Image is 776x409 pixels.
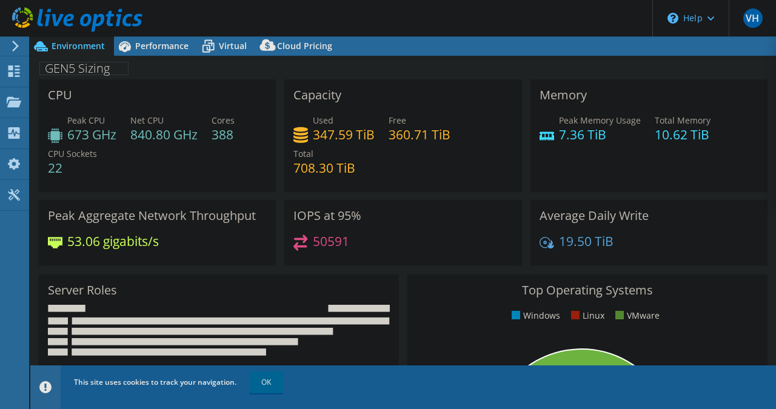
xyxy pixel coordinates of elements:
span: Cores [212,115,235,126]
li: Linux [568,309,604,322]
h4: 22 [48,161,97,175]
h3: Memory [540,88,587,102]
span: Performance [135,40,189,52]
li: VMware [612,309,660,322]
span: Used [313,115,333,126]
h4: 673 GHz [67,128,116,141]
h4: 53.06 gigabits/s [67,234,159,248]
span: Total [293,148,313,159]
h4: 50591 [313,234,349,248]
span: Total Memory [655,115,711,126]
span: Peak CPU [67,115,105,126]
h4: 10.62 TiB [655,128,711,141]
span: CPU Sockets [48,148,97,159]
h3: Server Roles [48,284,117,297]
h4: 347.59 TiB [313,128,375,141]
span: VH [743,8,763,28]
h4: 19.50 TiB [559,234,614,248]
h4: 7.36 TiB [559,128,641,141]
span: Net CPU [130,115,164,126]
li: Windows [509,309,560,322]
h3: IOPS at 95% [293,209,361,222]
a: OK [249,371,283,393]
span: This site uses cookies to track your navigation. [74,377,236,387]
h4: 840.80 GHz [130,128,198,141]
h4: 360.71 TiB [389,128,450,141]
h1: GEN5 Sizing [39,62,129,75]
span: Virtual [219,40,247,52]
h3: Capacity [293,88,341,102]
h3: Average Daily Write [540,209,649,222]
span: Free [389,115,406,126]
h3: Top Operating Systems [416,284,758,297]
span: Peak Memory Usage [559,115,641,126]
h3: CPU [48,88,72,102]
h4: 708.30 TiB [293,161,355,175]
h3: Peak Aggregate Network Throughput [48,209,256,222]
span: Cloud Pricing [277,40,332,52]
svg: \n [667,13,678,24]
span: Environment [52,40,105,52]
h4: 388 [212,128,235,141]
